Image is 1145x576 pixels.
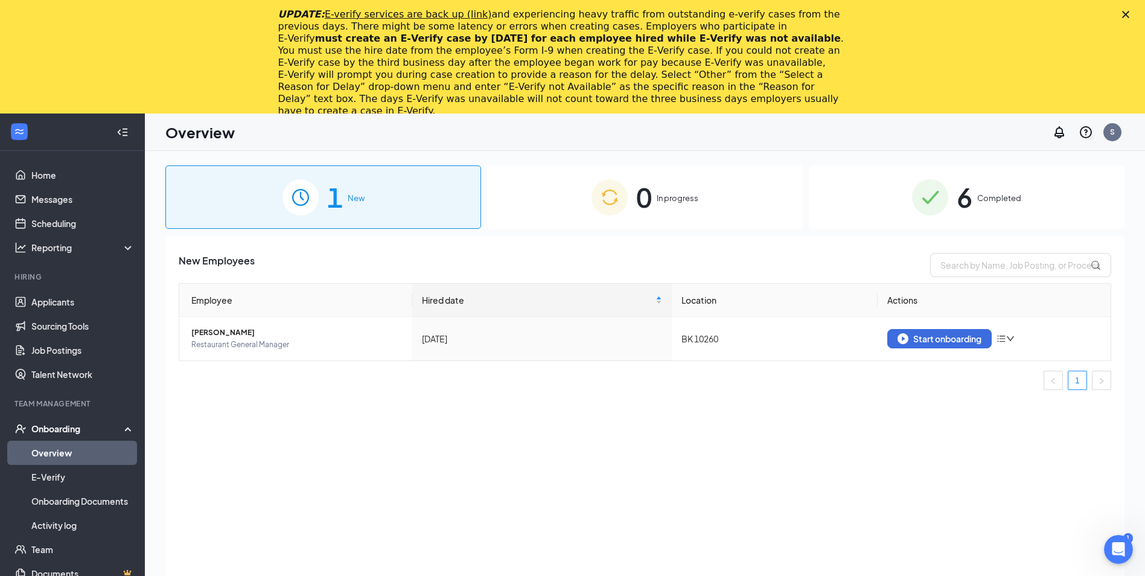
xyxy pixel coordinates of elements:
svg: Analysis [14,242,27,254]
span: right [1098,377,1105,385]
li: Next Page [1092,371,1111,390]
a: Messages [31,187,135,211]
a: Activity log [31,513,135,537]
a: E-Verify [31,465,135,489]
div: 1 [1123,533,1133,543]
a: Team [31,537,135,562]
button: left [1044,371,1063,390]
span: New Employees [179,253,255,277]
span: Restaurant General Manager [191,339,403,351]
button: Start onboarding [887,329,992,348]
span: down [1006,334,1015,343]
a: Overview [31,441,135,465]
span: New [348,192,365,204]
span: Hired date [422,293,653,307]
a: Job Postings [31,338,135,362]
th: Actions [878,284,1111,317]
a: 1 [1068,371,1086,389]
svg: WorkstreamLogo [13,126,25,138]
a: Sourcing Tools [31,314,135,338]
li: 1 [1068,371,1087,390]
div: [DATE] [422,332,662,345]
span: Completed [977,192,1021,204]
a: Home [31,163,135,187]
b: must create an E‑Verify case by [DATE] for each employee hired while E‑Verify was not available [315,33,841,44]
i: UPDATE: [278,8,492,20]
li: Previous Page [1044,371,1063,390]
span: 6 [957,176,972,218]
th: Location [672,284,878,317]
span: [PERSON_NAME] [191,327,403,339]
div: Onboarding [31,423,124,435]
div: and experiencing heavy traffic from outstanding e-verify cases from the previous days. There migh... [278,8,848,117]
span: In progress [657,192,698,204]
span: bars [997,334,1006,344]
a: Scheduling [31,211,135,235]
svg: Notifications [1052,125,1067,139]
h1: Overview [165,122,235,142]
div: Hiring [14,272,132,282]
td: BK 10260 [672,317,878,360]
svg: UserCheck [14,423,27,435]
th: Employee [179,284,412,317]
a: Applicants [31,290,135,314]
div: Reporting [31,242,135,254]
div: Close [1122,11,1134,18]
div: S [1110,127,1115,137]
div: Team Management [14,398,132,409]
span: 0 [636,176,652,218]
input: Search by Name, Job Posting, or Process [930,253,1111,277]
a: Talent Network [31,362,135,386]
a: Onboarding Documents [31,489,135,513]
div: Start onboarding [898,333,981,344]
a: E-verify services are back up (link) [325,8,492,20]
span: 1 [327,176,343,218]
svg: Collapse [116,126,129,138]
iframe: Intercom live chat [1104,535,1133,564]
span: left [1050,377,1057,385]
button: right [1092,371,1111,390]
svg: QuestionInfo [1079,125,1093,139]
